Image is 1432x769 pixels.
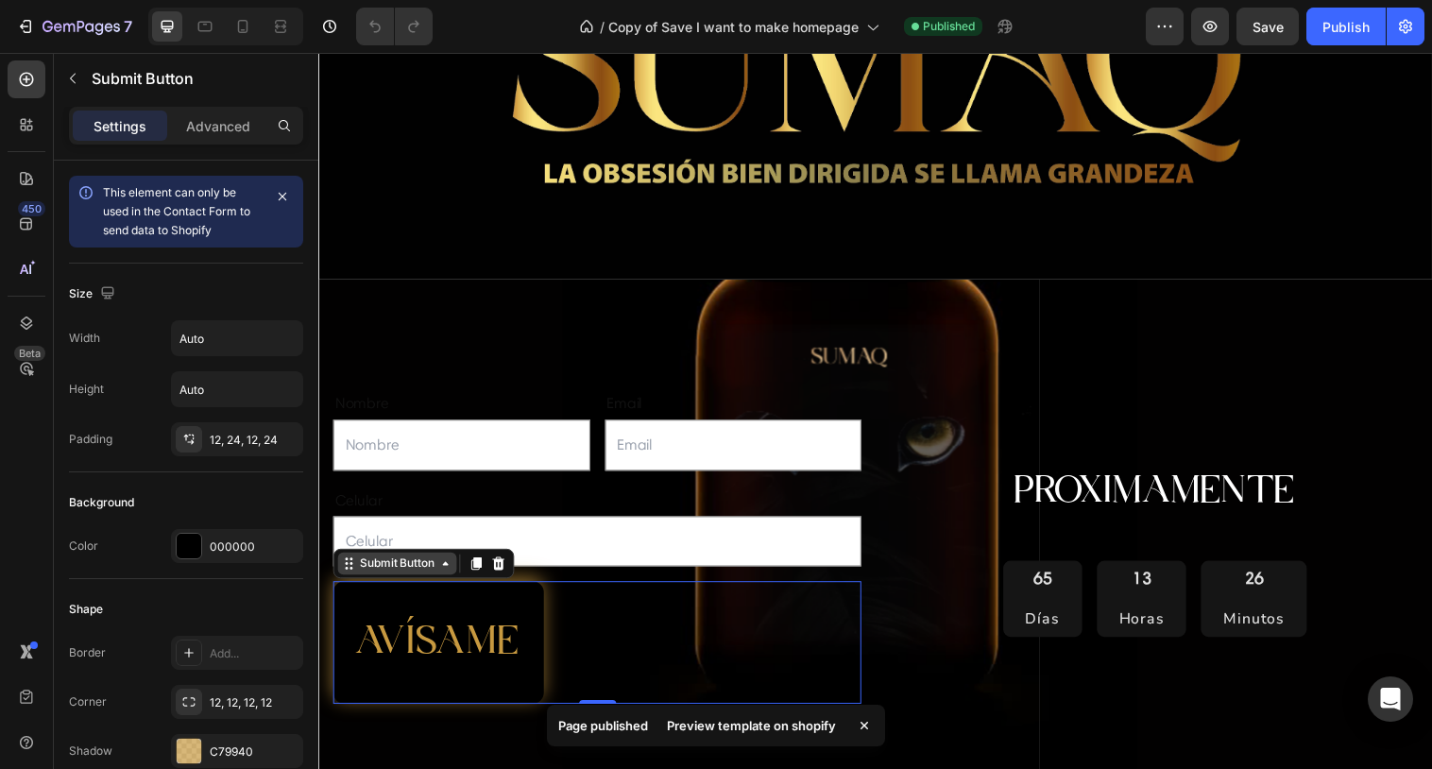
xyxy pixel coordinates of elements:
[172,372,302,406] input: Auto
[608,17,859,37] span: Copy of Save I want to make homepage
[558,716,648,735] p: Page published
[923,18,975,35] span: Published
[600,17,605,37] span: /
[69,601,103,618] div: Shape
[38,511,121,528] div: Submit Button
[1306,8,1386,45] button: Publish
[69,644,106,661] div: Border
[69,431,112,448] div: Padding
[14,538,229,662] button: AVÍSAME
[920,566,982,587] p: Minutos
[8,8,141,45] button: 7
[14,373,276,425] input: Nombre
[37,549,206,651] div: AVÍSAME
[719,524,754,546] div: 65
[706,410,996,482] h2: PROXIMAMENTE
[356,8,433,45] div: Undo/Redo
[210,432,298,449] div: 12, 24, 12, 24
[1322,17,1370,37] div: Publish
[92,67,296,90] p: Submit Button
[69,743,112,760] div: Shadow
[172,321,302,355] input: Auto
[210,694,298,711] div: 12, 12, 12, 12
[210,743,298,760] div: C79940
[656,712,847,739] div: Preview template on shopify
[94,116,146,136] p: Settings
[69,494,134,511] div: Background
[1368,676,1413,722] div: Open Intercom Messenger
[18,201,45,216] div: 450
[14,471,552,523] input: Celular
[103,185,250,237] span: This element can only be used in the Contact Form to send data to Shopify
[1253,19,1284,35] span: Save
[69,381,104,398] div: Height
[69,538,98,555] div: Color
[291,373,553,425] input: Email
[210,645,298,662] div: Add...
[1236,8,1299,45] button: Save
[16,442,550,470] p: Celular
[16,344,274,371] p: Nombre
[920,524,982,546] div: 26
[318,53,1432,769] iframe: Design area
[69,330,100,347] div: Width
[814,566,861,587] p: Horas
[69,282,119,307] div: Size
[69,693,107,710] div: Corner
[291,342,553,373] div: Email
[719,566,754,587] p: Días
[186,116,250,136] p: Advanced
[124,15,132,38] p: 7
[210,538,298,555] div: 000000
[14,346,45,361] div: Beta
[814,524,861,546] div: 13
